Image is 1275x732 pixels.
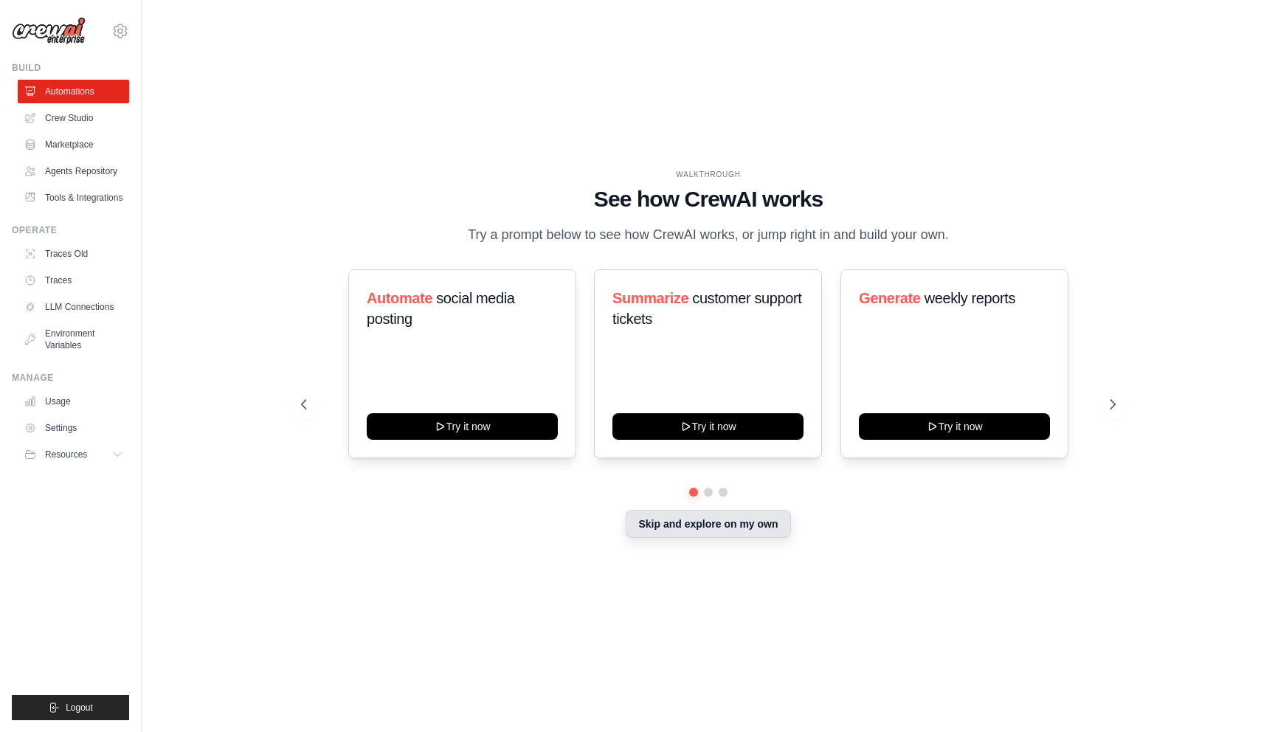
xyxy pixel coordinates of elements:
[859,413,1050,440] button: Try it now
[12,372,129,384] div: Manage
[18,159,129,183] a: Agents Repository
[66,702,93,714] span: Logout
[18,106,129,130] a: Crew Studio
[612,413,804,440] button: Try it now
[612,290,801,327] span: customer support tickets
[18,295,129,319] a: LLM Connections
[460,224,956,246] p: Try a prompt below to see how CrewAI works, or jump right in and build your own.
[12,224,129,236] div: Operate
[367,290,432,306] span: Automate
[12,17,86,45] img: Logo
[367,413,558,440] button: Try it now
[18,269,129,292] a: Traces
[18,242,129,266] a: Traces Old
[859,290,921,306] span: Generate
[924,290,1015,306] span: weekly reports
[45,449,87,460] span: Resources
[18,322,129,357] a: Environment Variables
[301,186,1116,213] h1: See how CrewAI works
[18,133,129,156] a: Marketplace
[626,510,790,538] button: Skip and explore on my own
[367,290,515,327] span: social media posting
[12,62,129,74] div: Build
[18,390,129,413] a: Usage
[18,443,129,466] button: Resources
[18,416,129,440] a: Settings
[612,290,688,306] span: Summarize
[18,80,129,103] a: Automations
[18,186,129,210] a: Tools & Integrations
[301,169,1116,180] div: WALKTHROUGH
[12,695,129,720] button: Logout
